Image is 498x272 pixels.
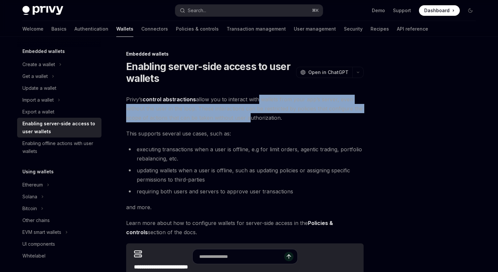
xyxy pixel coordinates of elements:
[17,179,101,191] button: Ethereum
[22,6,63,15] img: dark logo
[17,94,101,106] button: Import a wallet
[17,214,101,226] a: Other chains
[143,96,196,103] a: control abstractions
[17,59,101,70] button: Create a wallet
[284,252,293,261] button: Send message
[74,21,108,37] a: Authentication
[126,166,364,184] li: updating wallets when a user is offline, such as updating policies or assigning specific permissi...
[22,216,50,224] div: Other chains
[17,118,101,137] a: Enabling server-side access to user wallets
[22,240,55,248] div: UI components
[227,21,286,37] a: Transaction management
[126,145,364,163] li: executing transactions when a user is offline, e.g for limit orders, agentic trading, portfolio r...
[344,21,363,37] a: Security
[397,21,428,37] a: API reference
[17,137,101,157] a: Enabling offline actions with user wallets
[296,67,352,78] button: Open in ChatGPT
[188,7,206,14] div: Search...
[22,72,48,80] div: Get a wallet
[22,61,55,68] div: Create a wallet
[17,226,101,238] button: EVM smart wallets
[51,21,67,37] a: Basics
[22,193,37,201] div: Solana
[126,51,364,57] div: Embedded wallets
[371,21,389,37] a: Recipes
[465,5,476,16] button: Toggle dark mode
[312,8,319,13] span: ⌘ K
[141,21,168,37] a: Connectors
[294,21,336,37] a: User management
[424,7,450,14] span: Dashboard
[22,181,43,189] div: Ethereum
[126,129,364,138] span: This supports several use cases, such as:
[308,69,348,76] span: Open in ChatGPT
[22,252,45,260] div: Whitelabel
[393,7,411,14] a: Support
[126,203,364,212] span: and more.
[126,95,364,122] span: Privy’s allow you to interact with wallets from your app’s server, even without the user in the l...
[17,250,101,262] a: Whitelabel
[22,21,43,37] a: Welcome
[22,108,54,116] div: Export a wallet
[22,139,97,155] div: Enabling offline actions with user wallets
[17,70,101,82] button: Get a wallet
[199,249,284,264] input: Ask a question...
[126,61,293,84] h1: Enabling server-side access to user wallets
[17,191,101,203] button: Solana
[17,203,101,214] button: Bitcoin
[126,218,364,237] span: Learn more about how to configure wallets for server-side access in the section of the docs.
[17,238,101,250] a: UI components
[22,228,61,236] div: EVM smart wallets
[126,187,364,196] li: requiring both users and servers to approve user transactions
[116,21,133,37] a: Wallets
[22,168,54,176] h5: Using wallets
[175,5,323,16] button: Search...⌘K
[176,21,219,37] a: Policies & controls
[22,205,37,212] div: Bitcoin
[17,82,101,94] a: Update a wallet
[22,84,56,92] div: Update a wallet
[22,47,65,55] h5: Embedded wallets
[17,106,101,118] a: Export a wallet
[22,120,97,136] div: Enabling server-side access to user wallets
[372,7,385,14] a: Demo
[22,96,54,104] div: Import a wallet
[419,5,460,16] a: Dashboard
